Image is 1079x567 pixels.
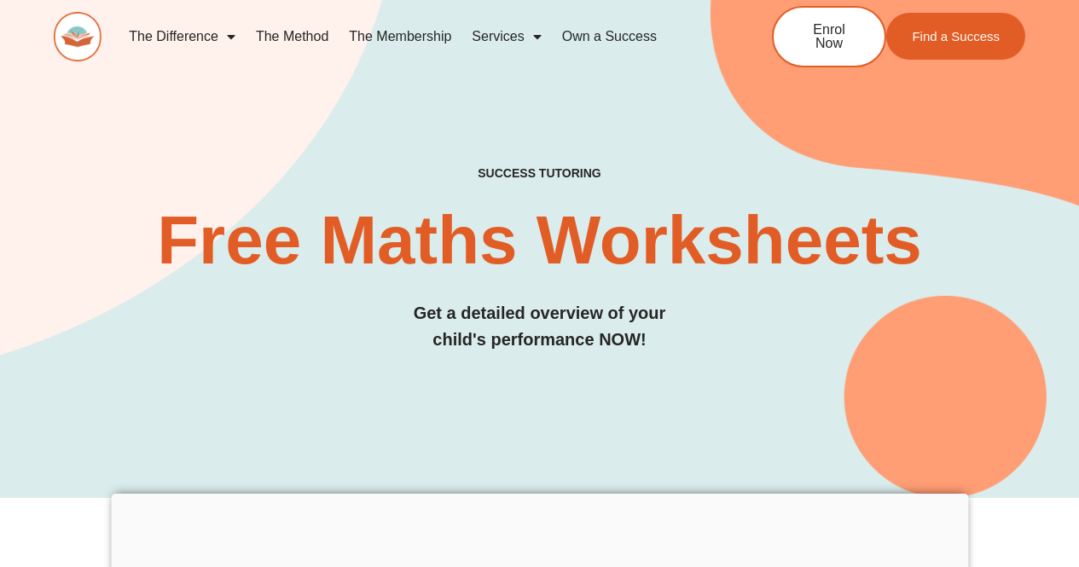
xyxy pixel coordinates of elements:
span: Enrol Now [799,23,859,50]
h2: Free Maths Worksheets​ [54,206,1025,275]
a: Own a Success [552,17,667,56]
a: The Membership [339,17,461,56]
h4: SUCCESS TUTORING​ [54,166,1025,181]
a: The Difference [119,17,246,56]
a: Services [461,17,551,56]
a: Enrol Now [772,6,886,67]
h3: Get a detailed overview of your child's performance NOW! [54,300,1025,353]
a: Find a Success [886,13,1025,60]
span: Find a Success [912,30,1000,43]
nav: Menu [119,17,716,56]
a: The Method [246,17,339,56]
